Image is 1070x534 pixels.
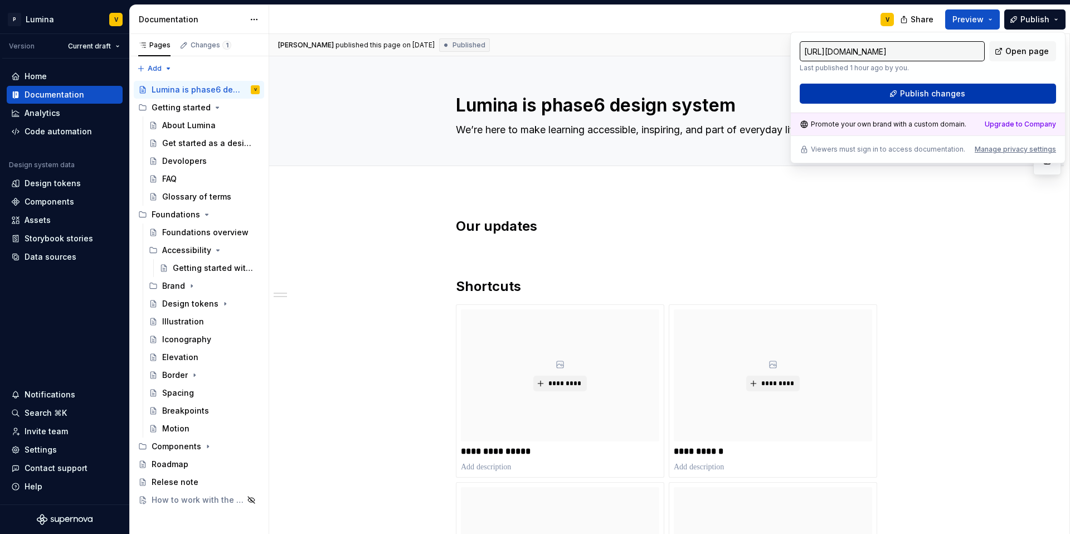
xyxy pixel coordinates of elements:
[152,102,211,113] div: Getting started
[144,277,264,295] div: Brand
[25,444,57,455] div: Settings
[63,38,125,54] button: Current draft
[173,263,257,274] div: Getting started with accessibility
[25,426,68,437] div: Invite team
[162,156,207,167] div: Devolopers
[144,295,264,313] a: Design tokens
[25,233,93,244] div: Storybook stories
[162,191,231,202] div: Glossary of terms
[134,455,264,473] a: Roadmap
[26,14,54,25] div: Lumina
[456,218,537,234] strong: Our updates
[456,278,521,294] strong: Shortcuts
[144,331,264,348] a: Iconography
[134,99,264,116] div: Getting started
[138,41,171,50] div: Pages
[144,420,264,438] a: Motion
[7,211,123,229] a: Assets
[162,352,198,363] div: Elevation
[945,9,1000,30] button: Preview
[9,42,35,51] div: Version
[454,92,875,119] textarea: Lumina is phase6 design system
[894,9,941,30] button: Share
[1005,46,1049,57] span: Open page
[7,459,123,477] button: Contact support
[25,126,92,137] div: Code automation
[134,206,264,224] div: Foundations
[162,138,254,149] div: Get started as a designer
[134,61,176,76] button: Add
[25,215,51,226] div: Assets
[989,41,1056,61] a: Open page
[144,313,264,331] a: Illustration
[134,491,264,509] a: How to work with the Design Team
[2,7,127,31] button: PLuminaV
[152,459,188,470] div: Roadmap
[162,298,218,309] div: Design tokens
[139,14,244,25] div: Documentation
[144,152,264,170] a: Devolopers
[7,404,123,422] button: Search ⌘K
[134,438,264,455] div: Components
[144,224,264,241] a: Foundations overview
[144,384,264,402] a: Spacing
[7,174,123,192] a: Design tokens
[144,170,264,188] a: FAQ
[9,161,75,169] div: Design system data
[7,230,123,247] a: Storybook stories
[7,423,123,440] a: Invite team
[162,280,185,292] div: Brand
[8,13,21,26] div: P
[25,407,67,419] div: Search ⌘K
[144,116,264,134] a: About Lumina
[25,463,87,474] div: Contact support
[7,67,123,85] a: Home
[162,173,177,185] div: FAQ
[975,145,1056,154] div: Manage privacy settings
[7,478,123,496] button: Help
[25,108,60,119] div: Analytics
[148,64,162,73] span: Add
[152,84,244,95] div: Lumina is phase6 design system
[37,514,93,525] svg: Supernova Logo
[144,366,264,384] a: Border
[985,120,1056,129] div: Upgrade to Company
[162,334,211,345] div: Iconography
[25,481,42,492] div: Help
[7,123,123,140] a: Code automation
[800,64,985,72] p: Last published 1 hour ago by you.
[254,84,257,95] div: V
[144,134,264,152] a: Get started as a designer
[155,259,264,277] a: Getting started with accessibility
[144,188,264,206] a: Glossary of terms
[453,41,485,50] span: Published
[152,441,201,452] div: Components
[811,145,965,154] p: Viewers must sign in to access documentation.
[134,81,264,99] a: Lumina is phase6 design systemV
[1004,9,1066,30] button: Publish
[144,348,264,366] a: Elevation
[454,121,875,139] textarea: We’re here to make learning accessible, inspiring, and part of everyday life.
[68,42,111,51] span: Current draft
[7,386,123,404] button: Notifications
[25,71,47,82] div: Home
[191,41,231,50] div: Changes
[800,84,1056,104] button: Publish changes
[152,209,200,220] div: Foundations
[134,473,264,491] a: Relese note
[162,120,216,131] div: About Lumina
[25,196,74,207] div: Components
[911,14,933,25] span: Share
[144,402,264,420] a: Breakpoints
[25,389,75,400] div: Notifications
[114,15,118,24] div: V
[152,494,244,506] div: How to work with the Design Team
[7,104,123,122] a: Analytics
[162,316,204,327] div: Illustration
[278,41,334,50] span: [PERSON_NAME]
[162,405,209,416] div: Breakpoints
[952,14,984,25] span: Preview
[886,15,889,24] div: V
[7,86,123,104] a: Documentation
